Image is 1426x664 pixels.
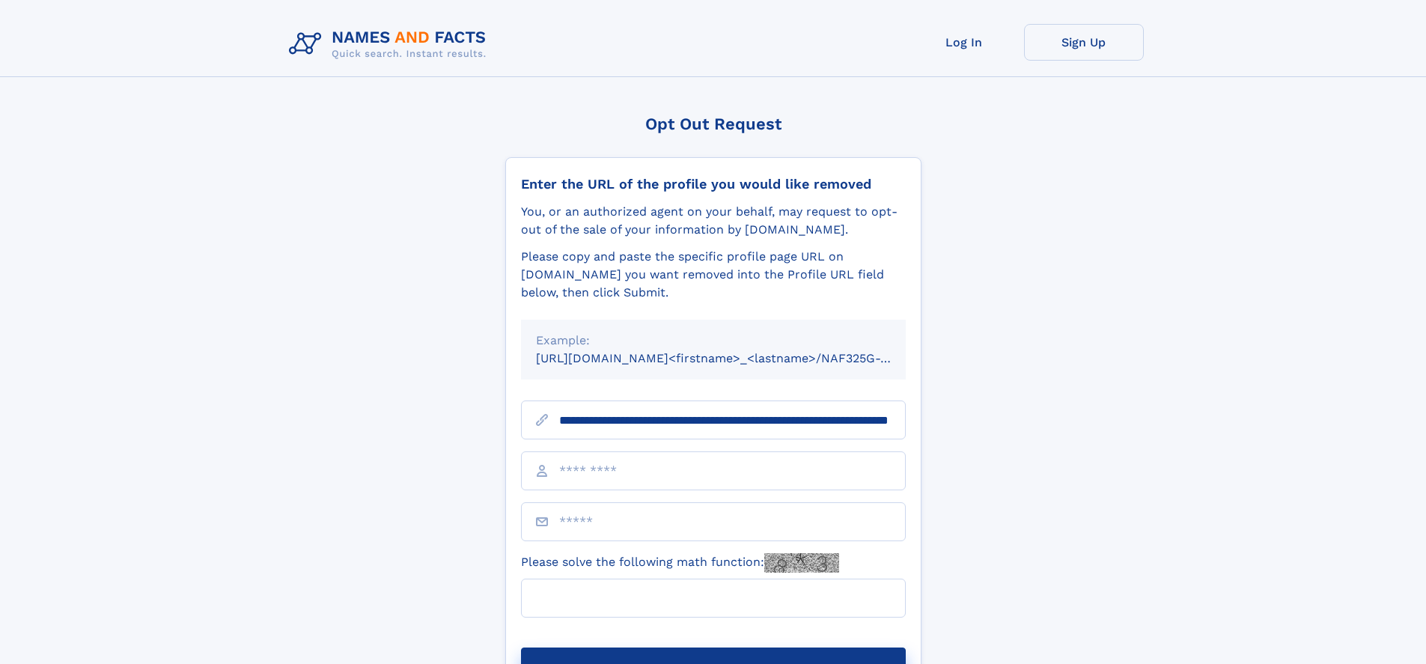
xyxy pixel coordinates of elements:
[521,176,906,192] div: Enter the URL of the profile you would like removed
[505,115,921,133] div: Opt Out Request
[521,553,839,573] label: Please solve the following math function:
[521,248,906,302] div: Please copy and paste the specific profile page URL on [DOMAIN_NAME] you want removed into the Pr...
[1024,24,1144,61] a: Sign Up
[521,203,906,239] div: You, or an authorized agent on your behalf, may request to opt-out of the sale of your informatio...
[536,351,934,365] small: [URL][DOMAIN_NAME]<firstname>_<lastname>/NAF325G-xxxxxxxx
[536,332,891,350] div: Example:
[904,24,1024,61] a: Log In
[283,24,499,64] img: Logo Names and Facts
